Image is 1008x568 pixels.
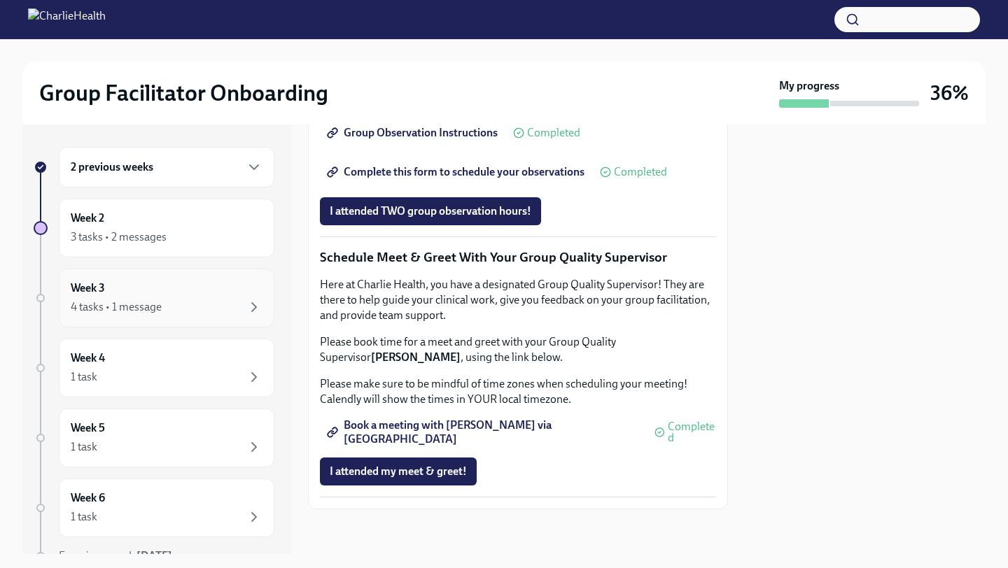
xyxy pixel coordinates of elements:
span: Complete this form to schedule your observations [330,165,584,179]
span: Experience ends [59,549,172,562]
span: Completed [668,421,716,443]
p: Please make sure to be mindful of time zones when scheduling your meeting! Calendly will show the... [320,376,716,407]
span: Group Observation Instructions [330,126,498,140]
strong: My progress [779,78,839,94]
a: Week 41 task [34,339,274,397]
span: Book a meeting with [PERSON_NAME] via [GEOGRAPHIC_DATA] [330,425,639,439]
button: I attended my meet & greet! [320,457,477,485]
p: Please book time for a meet and greet with your Group Quality Supervisor , using the link below. [320,334,716,365]
a: Week 34 tasks • 1 message [34,269,274,327]
span: Completed [614,166,667,178]
h6: Week 4 [71,350,105,366]
h6: 2 previous weeks [71,159,153,175]
div: 4 tasks • 1 message [71,299,162,315]
a: Book a meeting with [PERSON_NAME] via [GEOGRAPHIC_DATA] [320,418,649,446]
strong: [PERSON_NAME] [371,350,461,364]
h3: 36% [930,80,969,106]
h6: Week 3 [71,281,105,296]
p: Here at Charlie Health, you have a designated Group Quality Supervisor! They are there to help gu... [320,277,716,323]
h6: Week 5 [71,420,105,436]
div: 1 task [71,509,97,525]
h6: Week 6 [71,490,105,506]
div: 2 previous weeks [59,147,274,187]
h6: Week 2 [71,211,104,226]
div: 3 tasks • 2 messages [71,229,167,245]
h2: Group Facilitator Onboarding [39,79,328,107]
a: Week 51 task [34,409,274,467]
div: 1 task [71,369,97,385]
strong: [DATE] [136,549,172,562]
span: Completed [527,127,580,139]
a: Week 23 tasks • 2 messages [34,199,274,257]
img: CharlieHealth [28,8,106,31]
button: I attended TWO group observation hours! [320,197,541,225]
span: I attended TWO group observation hours! [330,204,531,218]
div: 1 task [71,439,97,455]
a: Complete this form to schedule your observations [320,158,594,186]
a: Group Observation Instructions [320,119,507,147]
p: Schedule Meet & Greet With Your Group Quality Supervisor [320,248,716,267]
span: I attended my meet & greet! [330,464,467,478]
a: Week 61 task [34,478,274,537]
